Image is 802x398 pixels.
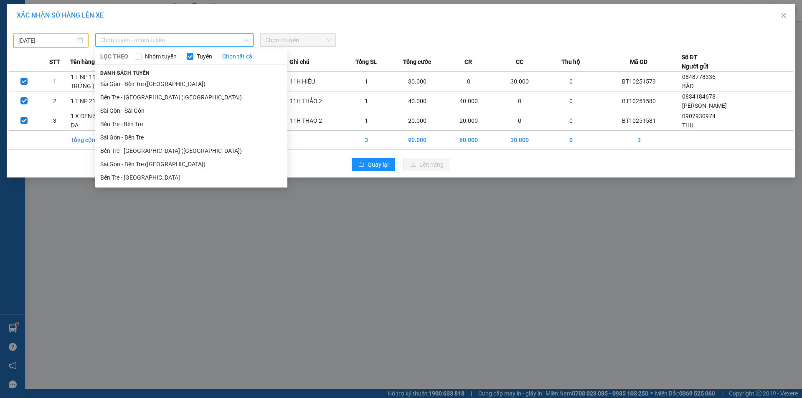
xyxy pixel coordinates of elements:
[265,34,331,46] span: Chọn chuyến
[95,104,287,117] li: Sài Gòn - Sài Gòn
[340,111,392,131] td: 1
[100,52,128,61] span: LỌC THEO
[780,12,787,19] span: close
[95,91,287,104] li: Bến Tre - [GEOGRAPHIC_DATA] ([GEOGRAPHIC_DATA])
[546,91,597,111] td: 0
[494,72,546,91] td: 30.000
[392,72,443,91] td: 30.000
[70,72,122,91] td: 1 T NP 11KG ( TRỨNG )
[340,131,392,150] td: 3
[546,131,597,150] td: 0
[95,157,287,171] li: Sài Gòn - Bến Tre ([GEOGRAPHIC_DATA])
[443,91,494,111] td: 40.000
[596,72,681,91] td: BT10251579
[40,72,71,91] td: 1
[682,122,693,129] span: THU
[244,38,249,43] span: down
[494,131,546,150] td: 30.000
[596,91,681,111] td: BT10251580
[368,160,388,169] span: Quay lại
[95,131,287,144] li: Sài Gòn - Bến Tre
[682,53,708,71] div: Số ĐT Người gửi
[18,36,76,45] input: 12/10/2025
[70,111,122,131] td: 1 X ĐEN NP 2 KG-ĐA
[561,57,580,66] span: Thu hộ
[340,91,392,111] td: 1
[70,131,122,150] td: Tổng cộng
[403,57,431,66] span: Tổng cước
[546,72,597,91] td: 0
[70,57,95,66] span: Tên hàng
[95,117,287,131] li: Bến Tre - Bến Tre
[682,74,716,80] span: 0848778336
[392,111,443,131] td: 20.000
[40,91,71,111] td: 2
[443,131,494,150] td: 60.000
[443,72,494,91] td: 0
[95,171,287,184] li: Bến Tre - [GEOGRAPHIC_DATA]
[494,111,546,131] td: 0
[352,158,395,171] button: rollbackQuay lại
[340,72,392,91] td: 1
[392,131,443,150] td: 90.000
[682,93,716,100] span: 0834184678
[392,91,443,111] td: 40.000
[358,162,364,168] span: rollback
[95,69,155,77] span: Danh sách tuyến
[49,57,60,66] span: STT
[17,11,104,19] span: XÁC NHẬN SỐ HÀNG LÊN XE
[772,4,795,28] button: Close
[289,91,341,111] td: 11H THẢO 2
[289,111,341,131] td: 11H THAO 2
[100,34,249,46] span: Chọn tuyến - nhóm tuyến
[596,131,681,150] td: 3
[355,57,377,66] span: Tổng SL
[443,111,494,131] td: 20.000
[630,57,647,66] span: Mã GD
[95,144,287,157] li: Bến Tre - [GEOGRAPHIC_DATA] ([GEOGRAPHIC_DATA])
[222,52,252,61] a: Chọn tất cả
[289,72,341,91] td: 11H HIẾU
[40,111,71,131] td: 3
[142,52,180,61] span: Nhóm tuyến
[682,102,727,109] span: [PERSON_NAME]
[289,57,310,66] span: Ghi chú
[596,111,681,131] td: BT10251581
[464,57,472,66] span: CR
[682,83,694,89] span: BẢO
[193,52,216,61] span: Tuyến
[70,91,122,111] td: 1 T NP 21 KG-TC
[546,111,597,131] td: 0
[404,158,450,171] button: uploadLên hàng
[95,77,287,91] li: Sài Gòn - Bến Tre ([GEOGRAPHIC_DATA])
[494,91,546,111] td: 0
[516,57,523,66] span: CC
[682,113,716,119] span: 0907930974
